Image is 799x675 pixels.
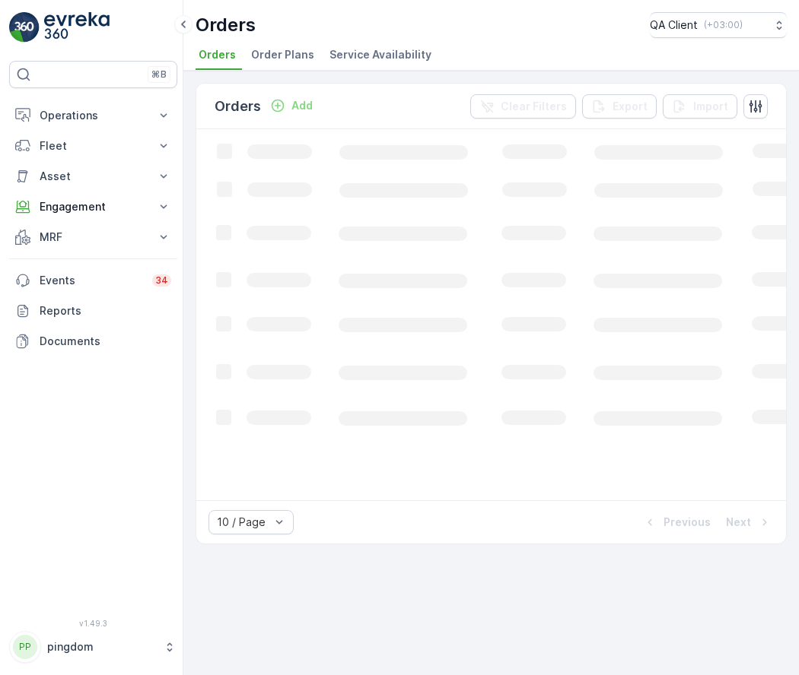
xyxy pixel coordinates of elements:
[251,47,314,62] span: Order Plans
[9,12,40,43] img: logo
[9,619,177,628] span: v 1.49.3
[40,199,147,214] p: Engagement
[329,47,431,62] span: Service Availability
[650,17,698,33] p: QA Client
[40,230,147,245] p: MRF
[650,12,787,38] button: QA Client(+03:00)
[582,94,657,119] button: Export
[40,138,147,154] p: Fleet
[724,513,774,531] button: Next
[9,131,177,161] button: Fleet
[470,94,576,119] button: Clear Filters
[9,265,177,296] a: Events34
[13,635,37,659] div: PP
[291,98,313,113] p: Add
[726,515,751,530] p: Next
[215,96,261,117] p: Orders
[264,97,319,115] button: Add
[664,515,711,530] p: Previous
[9,631,177,663] button: PPpingdom
[40,334,171,349] p: Documents
[44,12,110,43] img: logo_light-DOdMpM7g.png
[40,108,147,123] p: Operations
[196,13,256,37] p: Orders
[501,99,567,114] p: Clear Filters
[47,639,156,654] p: pingdom
[9,161,177,192] button: Asset
[9,326,177,357] a: Documents
[9,296,177,326] a: Reports
[9,100,177,131] button: Operations
[199,47,236,62] span: Orders
[704,19,743,31] p: ( +03:00 )
[40,169,147,184] p: Asset
[40,273,143,288] p: Events
[9,222,177,252] button: MRF
[663,94,737,119] button: Import
[693,99,728,114] p: Import
[641,513,712,531] button: Previous
[40,303,171,318] p: Reports
[151,68,167,81] p: ⌘B
[155,274,168,287] p: 34
[613,99,648,114] p: Export
[9,192,177,222] button: Engagement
